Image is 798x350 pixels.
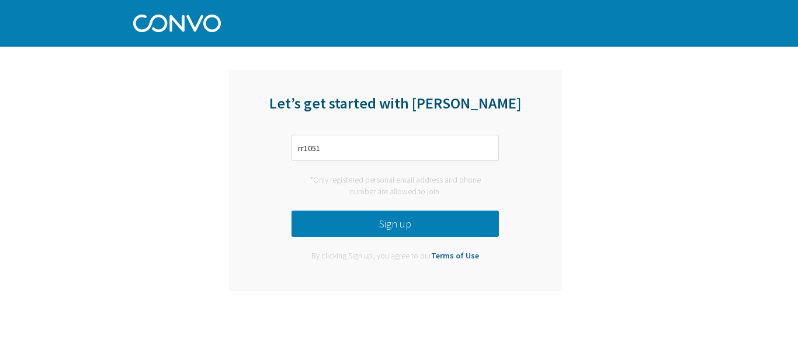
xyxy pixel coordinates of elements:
[292,174,499,197] div: *Only registered personal email address and phone number are allowed to join.
[292,211,499,237] button: Sign up
[431,250,479,261] a: Terms of Use
[292,135,499,161] input: Enter phone number or email address
[133,12,221,32] img: Convo Logo
[229,93,562,127] div: Let’s get started with [PERSON_NAME]
[303,250,488,262] div: By clicking Sign up, you agree to our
